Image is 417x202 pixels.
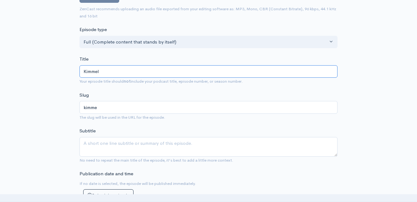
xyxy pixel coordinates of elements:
label: Title [79,56,88,63]
label: Slug [79,92,89,99]
small: If no date is selected, the episode will be published immediately. [79,181,196,186]
button: Schedule episode [83,189,134,202]
input: title-of-episode [79,101,338,114]
strong: not [124,79,131,84]
input: What is the episode's title? [79,65,338,78]
small: The slug will be used in the URL for the episode. [79,115,165,120]
label: Episode type [79,26,107,33]
small: No need to repeat the main title of the episode, it's best to add a little more context. [79,158,233,163]
label: Subtitle [79,127,96,135]
small: Your episode title should include your podcast title, episode number, or season number. [79,79,243,84]
small: ZenCast recommends uploading an audio file exported from your editing software as: MP3, Mono, CBR... [79,6,336,19]
div: Full (Complete content that stands by itself) [84,39,328,46]
button: Full (Complete content that stands by itself) [79,36,338,48]
label: Publication date and time [79,170,133,177]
